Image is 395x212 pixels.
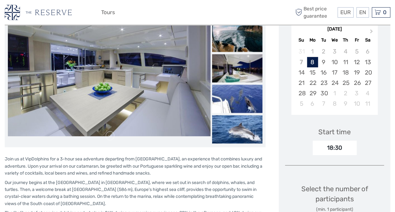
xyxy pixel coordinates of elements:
div: Choose Sunday, September 14th, 2025 [296,67,307,78]
button: Open LiveChat chat widget [72,10,80,17]
div: Choose Friday, October 3rd, 2025 [351,88,362,98]
div: Choose Sunday, October 5th, 2025 [296,98,307,109]
div: Choose Saturday, September 20th, 2025 [362,67,373,78]
div: Not available Sunday, August 31st, 2025 [296,46,307,57]
div: Choose Saturday, October 4th, 2025 [362,88,373,98]
div: Choose Tuesday, October 7th, 2025 [318,98,329,109]
div: Choose Saturday, September 13th, 2025 [362,57,373,67]
div: Fr [351,36,362,44]
div: Start time [318,127,351,137]
p: We're away right now. Please check back later! [9,11,71,16]
div: Choose Wednesday, September 24th, 2025 [329,78,340,88]
div: We [329,36,340,44]
div: Choose Monday, September 29th, 2025 [307,88,318,98]
div: Choose Friday, September 12th, 2025 [351,57,362,67]
div: Not available Tuesday, September 2nd, 2025 [318,46,329,57]
div: Choose Thursday, September 11th, 2025 [340,57,351,67]
div: Choose Friday, September 19th, 2025 [351,67,362,78]
div: Not available Monday, September 1st, 2025 [307,46,318,57]
span: 0 [382,9,387,15]
div: Th [340,36,351,44]
div: [DATE] [291,26,378,33]
div: Choose Wednesday, October 1st, 2025 [329,88,340,98]
div: Choose Tuesday, September 16th, 2025 [318,67,329,78]
div: Mo [307,36,318,44]
div: Choose Tuesday, September 9th, 2025 [318,57,329,67]
div: Tu [318,36,329,44]
div: Choose Thursday, October 2nd, 2025 [340,88,351,98]
div: Not available Wednesday, September 3rd, 2025 [329,46,340,57]
span: Best price guarantee [294,5,336,19]
div: Choose Tuesday, September 30th, 2025 [318,88,329,98]
img: be07fe6f38fc4e70b0ab50ad17ef18d4_slider_thumbnail.jpg [212,54,262,82]
div: Choose Saturday, September 27th, 2025 [362,78,373,88]
div: Choose Wednesday, October 8th, 2025 [329,98,340,109]
div: Not available Saturday, September 6th, 2025 [362,46,373,57]
img: 3278-36be6d4b-08c9-4979-a83f-cba5f6b699ea_logo_small.png [5,5,72,20]
div: Choose Monday, September 15th, 2025 [307,67,318,78]
div: Choose Monday, October 6th, 2025 [307,98,318,109]
div: Not available Sunday, September 7th, 2025 [296,57,307,67]
div: Choose Thursday, September 18th, 2025 [340,67,351,78]
img: 99be414a33e042278b070cdf43378ca4_slider_thumbnail.jpg [212,115,262,143]
div: Sa [362,36,373,44]
div: Not available Thursday, September 4th, 2025 [340,46,351,57]
div: Choose Monday, September 8th, 2025 [307,57,318,67]
div: Choose Wednesday, September 10th, 2025 [329,57,340,67]
span: EUR [340,9,351,15]
div: Choose Monday, September 22nd, 2025 [307,78,318,88]
img: b143c89604694240b93bb21d7f0261d3_slider_thumbnail.jpg [212,24,262,52]
div: 18:30 [313,141,357,155]
div: Not available Friday, September 5th, 2025 [351,46,362,57]
div: month 2025-09 [293,46,376,109]
img: dac5376e26504e918110f435bc154e1c_slider_thumbnail.jpg [212,85,262,113]
div: Choose Sunday, September 28th, 2025 [296,88,307,98]
button: Next Month [367,28,377,38]
div: Choose Wednesday, September 17th, 2025 [329,67,340,78]
div: Choose Sunday, September 21st, 2025 [296,78,307,88]
img: 93292113c35044ffa042927baf4e09a4_main_slider.jpg [8,1,211,136]
div: Choose Saturday, October 11th, 2025 [362,98,373,109]
div: Su [296,36,307,44]
div: Choose Thursday, September 25th, 2025 [340,78,351,88]
a: Tours [101,8,115,17]
div: Choose Friday, September 26th, 2025 [351,78,362,88]
div: Choose Tuesday, September 23rd, 2025 [318,78,329,88]
div: Choose Friday, October 10th, 2025 [351,98,362,109]
p: Join us at VipDolphins for a 3-hour sea adventure departing from [GEOGRAPHIC_DATA], an experience... [5,156,266,177]
div: EN [356,7,369,18]
div: Choose Thursday, October 9th, 2025 [340,98,351,109]
p: Our journey begins at the [GEOGRAPHIC_DATA] in [GEOGRAPHIC_DATA], where we set out in search of d... [5,179,266,208]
